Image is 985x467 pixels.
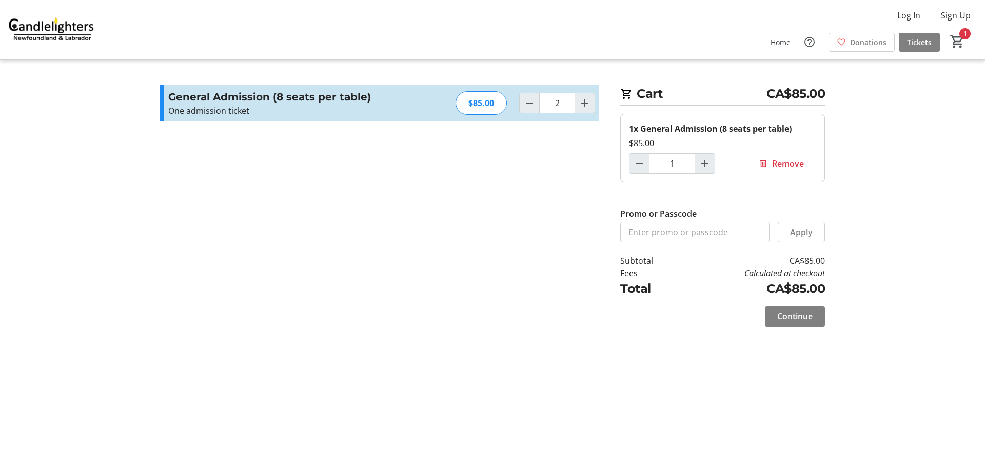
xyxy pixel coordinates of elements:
td: Total [620,279,680,298]
input: Enter promo or passcode [620,222,770,242]
span: Tickets [907,37,932,48]
button: Sign Up [933,7,979,24]
button: Remove [746,153,816,174]
img: Candlelighters Newfoundland and Labrador's Logo [6,4,97,55]
span: Home [771,37,791,48]
button: Decrement by one [520,93,539,113]
td: Fees [620,267,680,279]
div: 1x General Admission (8 seats per table) [629,123,816,135]
div: $85.00 [456,91,507,115]
label: Promo or Passcode [620,208,697,220]
button: Apply [778,222,825,242]
button: Log In [889,7,929,24]
a: Donations [829,33,895,52]
a: Home [762,33,799,52]
button: Increment by one [695,154,715,173]
td: Calculated at checkout [680,267,825,279]
div: $85.00 [629,137,816,149]
span: CA$85.00 [766,85,825,103]
button: Cart [948,32,967,51]
span: Donations [850,37,887,48]
span: Sign Up [941,9,971,22]
button: Increment by one [575,93,595,113]
input: General Admission (8 seats per table) Quantity [539,93,575,113]
input: General Admission (8 seats per table) Quantity [649,153,695,174]
td: CA$85.00 [680,279,825,298]
span: Log In [897,9,920,22]
span: Continue [777,310,813,322]
h3: General Admission (8 seats per table) [168,89,392,105]
td: CA$85.00 [680,255,825,267]
h2: Cart [620,85,825,106]
span: Remove [772,157,804,170]
button: Decrement by one [629,154,649,173]
td: Subtotal [620,255,680,267]
p: One admission ticket [168,105,392,117]
button: Help [799,32,820,52]
a: Tickets [899,33,940,52]
span: Apply [790,226,813,238]
button: Continue [765,306,825,327]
